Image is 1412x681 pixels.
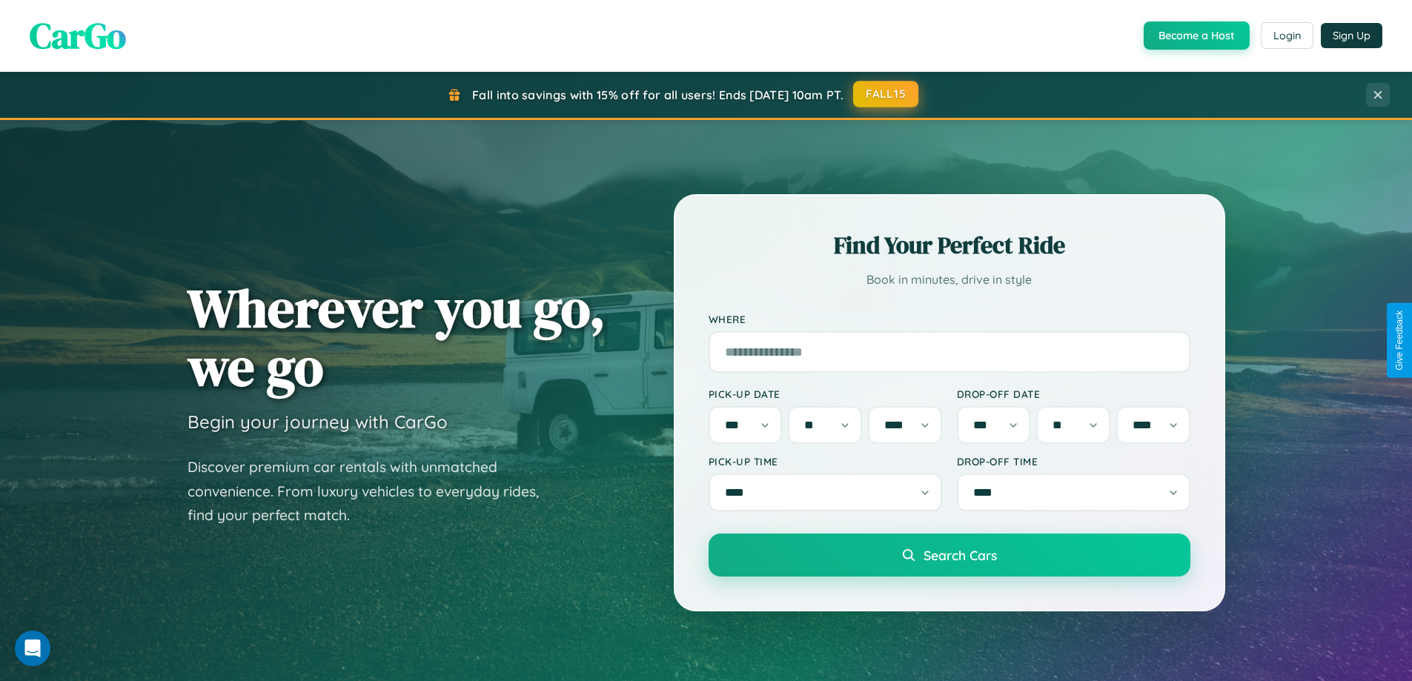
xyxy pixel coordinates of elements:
h3: Begin your journey with CarGo [188,411,448,433]
label: Pick-up Date [709,388,942,400]
button: Login [1261,22,1313,49]
div: Give Feedback [1394,310,1405,371]
button: FALL15 [853,81,918,107]
span: Search Cars [924,547,997,563]
button: Sign Up [1321,23,1382,48]
label: Pick-up Time [709,455,942,468]
p: Book in minutes, drive in style [709,269,1190,290]
label: Drop-off Date [957,388,1190,400]
button: Become a Host [1144,21,1250,50]
label: Where [709,313,1190,325]
span: Fall into savings with 15% off for all users! Ends [DATE] 10am PT. [472,87,843,102]
h1: Wherever you go, we go [188,279,606,396]
span: CarGo [30,11,126,60]
p: Discover premium car rentals with unmatched convenience. From luxury vehicles to everyday rides, ... [188,455,558,528]
button: Search Cars [709,534,1190,577]
h2: Find Your Perfect Ride [709,229,1190,262]
label: Drop-off Time [957,455,1190,468]
div: Open Intercom Messenger [15,631,50,666]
